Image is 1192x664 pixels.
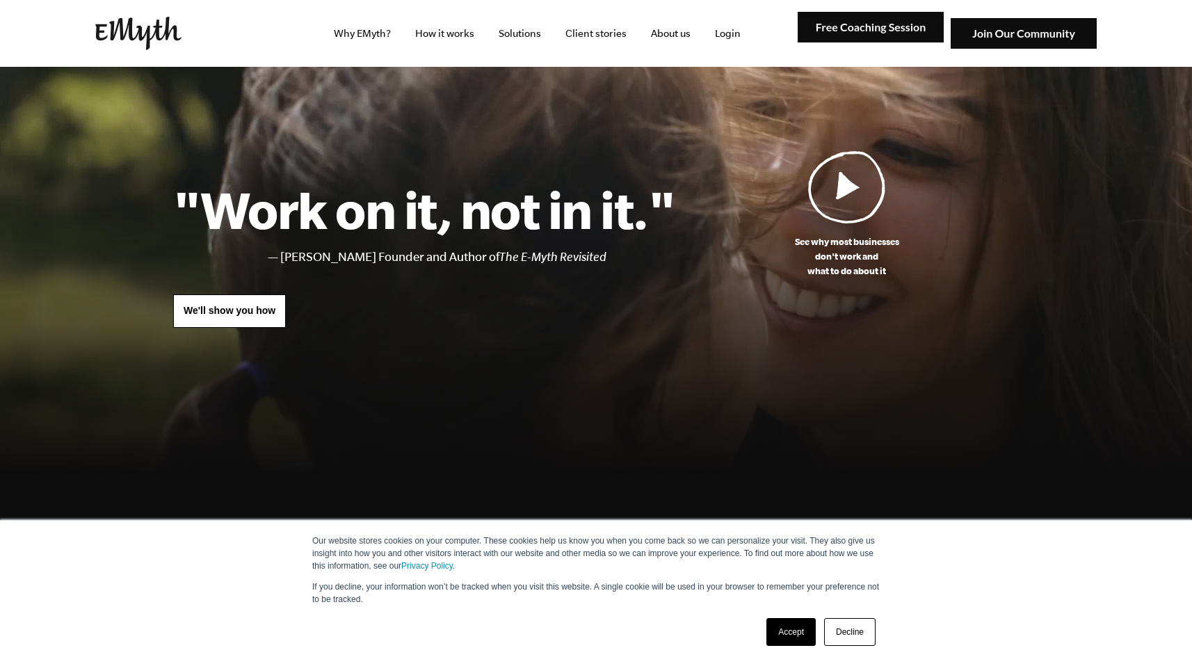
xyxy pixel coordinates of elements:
p: Our website stores cookies on your computer. These cookies help us know you when you come back so... [312,535,880,572]
a: We'll show you how [173,294,286,328]
img: EMyth [95,17,182,50]
img: Join Our Community [951,18,1097,49]
i: The E-Myth Revisited [499,250,606,264]
img: Free Coaching Session [798,12,944,43]
a: See why most businessesdon't work andwhat to do about it [675,150,1019,278]
img: Play Video [808,150,886,223]
p: See why most businesses don't work and what to do about it [675,235,1019,278]
p: If you decline, your information won’t be tracked when you visit this website. A single cookie wi... [312,580,880,606]
a: Privacy Policy [401,561,453,571]
li: [PERSON_NAME] Founder and Author of [280,247,675,267]
h1: "Work on it, not in it." [173,179,675,240]
a: Accept [766,618,816,646]
a: Decline [824,618,876,646]
span: We'll show you how [184,305,275,316]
